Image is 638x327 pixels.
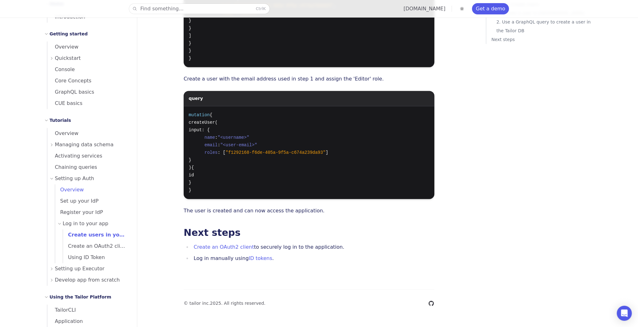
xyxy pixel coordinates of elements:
[189,41,191,46] span: }
[204,135,215,140] span: name
[63,232,138,238] span: Create users in your app
[47,66,75,72] span: Console
[47,304,129,316] a: TailorCLI
[184,206,434,215] p: The user is created and can now access the application.
[50,293,111,301] h2: Using the Tailor Platform
[215,135,217,140] span: :
[55,198,98,204] span: Set up your IdP
[189,26,191,31] span: }
[189,112,210,117] span: mutation
[256,6,263,11] kbd: Ctrl
[55,184,129,195] a: Overview
[47,78,92,84] span: Core Concepts
[47,316,129,327] a: Application
[63,243,128,249] span: Create an OAuth2 client
[226,150,326,155] span: "f1292168-f6de-405a-9f5a-c674a239da93"
[189,188,191,193] span: }
[204,143,217,148] span: email
[189,56,191,61] span: }
[263,6,266,11] kbd: K
[326,150,328,155] span: ]
[47,98,129,109] a: CUE basics
[47,307,76,313] span: TailorCLI
[189,127,210,132] span: input: {
[189,120,217,125] span: createUser(
[47,318,83,324] span: Application
[55,140,113,149] span: Managing data schema
[217,150,225,155] span: : [
[47,162,129,173] a: Chaining queries
[189,91,203,102] h3: query
[55,187,84,193] span: Overview
[47,75,129,86] a: Core Concepts
[189,180,191,185] span: }
[63,219,108,228] span: Log in to your app
[50,117,71,124] h2: Tutorials
[63,241,129,252] a: Create an OAuth2 client
[189,173,194,178] span: id
[55,276,120,284] span: Develop app from scratch
[63,254,105,260] span: Using ID Token
[404,6,446,12] a: [DOMAIN_NAME]
[55,209,103,215] span: Register your IdP
[217,143,220,148] span: :
[189,18,191,23] span: }
[47,89,94,95] span: GraphQL basics
[220,143,257,148] span: "<user-email>"
[47,86,129,98] a: GraphQL basics
[47,41,129,53] a: Overview
[63,252,129,263] a: Using ID Token
[47,128,129,139] a: Overview
[184,227,240,238] a: Next steps
[248,255,272,261] a: ID tokens
[129,4,269,14] button: Find something...CtrlK
[496,18,599,35] a: 2. Use a GraphQL query to create a user in the Tailor DB
[55,54,81,63] span: Quickstart
[491,35,599,44] a: Next steps
[458,5,466,13] button: Toggle dark mode
[217,135,249,140] span: "<username>"
[472,3,509,14] a: Get a demo
[47,44,78,50] span: Overview
[194,244,254,250] a: Create an OAuth2 client
[47,130,78,136] span: Overview
[617,306,632,321] div: Open Intercom Messenger
[47,153,102,159] span: Activating services
[189,33,191,38] span: ]
[55,174,94,183] span: Setting up Auth
[189,48,191,53] span: }
[189,158,191,163] span: }
[55,207,129,218] a: Register your IdP
[50,30,88,38] h2: Getting started
[47,150,129,162] a: Activating services
[189,165,194,170] span: ){
[192,254,434,263] li: Log in manually using .
[47,164,97,170] span: Chaining queries
[184,75,434,83] p: Create a user with the email address used in step 1 and assign the 'Editor' role.
[47,64,129,75] a: Console
[210,112,212,117] span: {
[55,264,104,273] span: Setting up Executor
[63,229,129,241] a: Create users in your app
[47,100,82,106] span: CUE basics
[204,150,217,155] span: roles
[184,299,265,307] p: © tailor inc. 2025 . All rights reserved.
[192,243,434,252] li: to securely log in to the application.
[55,195,129,207] a: Set up your IdP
